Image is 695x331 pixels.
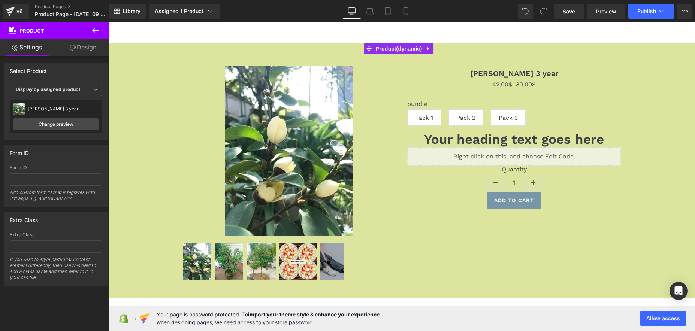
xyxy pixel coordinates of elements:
button: More [677,4,692,19]
a: Lan tiêu 3 year [212,220,238,260]
label: bundle [299,78,513,87]
button: Redo [536,4,551,19]
img: pImage [13,103,25,115]
span: Product [20,28,44,34]
button: Add To Cart [379,170,433,186]
a: v6 [3,4,29,19]
span: Pack 1 [307,87,325,103]
span: Your page is password protected. To when designing pages, we need access to your store password. [157,310,380,326]
div: v6 [15,6,24,16]
div: Form ID [10,146,29,156]
a: Mobile [397,4,415,19]
span: Add To Cart [386,175,426,181]
a: Preview [587,4,625,19]
a: Product Pages [35,4,121,10]
span: Preview [596,7,616,15]
a: Lan tiêu 3 year [171,220,211,260]
div: Add custom form ID that integrates with 3rd apps. Eg: addToCartForm [10,189,102,206]
a: Lan tiêu 3 year [107,220,137,260]
a: Lan tiêu 3 year [139,220,169,260]
img: Lan tiêu 3 year [139,220,167,258]
div: Open Intercom Messenger [670,282,688,300]
div: If you wish to style particular content element differently, then use this field to add a class n... [10,256,102,285]
span: 30.00$ [408,58,427,67]
button: Publish [628,4,674,19]
div: Select Product [10,64,47,74]
a: Laptop [361,4,379,19]
span: Library [123,8,140,15]
button: Allow access [640,311,686,326]
span: 42.00$ [384,58,404,66]
div: Extra Class [10,213,38,223]
div: [PERSON_NAME] 3 year [28,106,99,112]
img: Lan tiêu 3 year [75,220,103,258]
a: Lan tiêu 3 year [75,220,105,260]
div: Assigned 1 Product [155,7,214,15]
div: Extra Class [10,232,102,237]
label: Quantity [299,143,513,152]
span: Publish [637,8,656,14]
img: Lan tiêu 3 year [117,43,245,214]
a: Change preview [13,118,99,130]
a: Tablet [379,4,397,19]
img: Lan tiêu 3 year [107,220,135,258]
img: Lan tiêu 3 year [171,220,209,258]
a: New Library [109,4,146,19]
b: Display by assigned product [16,86,80,92]
span: Product Page - [DATE] 09:22:29 [35,11,107,17]
a: Desktop [343,4,361,19]
a: Design [56,39,110,56]
div: Form ID [10,165,102,170]
span: Pack 3 [390,87,410,103]
strong: import your theme style & enhance your experience [248,311,380,318]
a: [PERSON_NAME] 3 year [362,46,450,55]
img: Lan tiêu 3 year [212,220,236,258]
a: Expand / Collapse [315,21,325,32]
button: Undo [518,4,533,19]
span: Pack 2 [348,87,367,103]
span: Save [563,7,575,15]
h1: Your heading text goes here [299,109,513,125]
span: Product [266,21,316,32]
